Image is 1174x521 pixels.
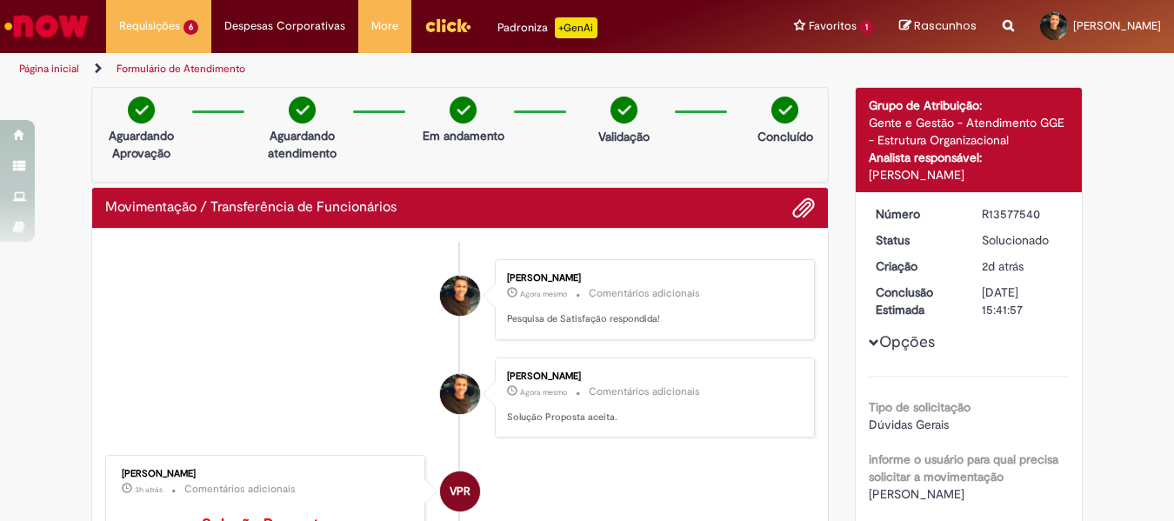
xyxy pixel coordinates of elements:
[507,411,797,424] p: Solução Proposta aceita.
[982,257,1063,275] div: 29/09/2025 15:03:56
[289,97,316,124] img: check-circle-green.png
[450,97,477,124] img: check-circle-green.png
[869,417,949,432] span: Dúvidas Gerais
[869,399,971,415] b: Tipo de solicitação
[260,127,344,162] p: Aguardando atendimento
[450,471,470,512] span: VPR
[2,9,91,43] img: ServiceNow
[19,62,79,76] a: Página inicial
[105,200,397,216] h2: Movimentação / Transferência de Funcionários Histórico de tíquete
[184,482,296,497] small: Comentários adicionais
[589,384,700,399] small: Comentários adicionais
[507,371,797,382] div: [PERSON_NAME]
[982,258,1024,274] span: 2d atrás
[771,97,798,124] img: check-circle-green.png
[440,276,480,316] div: Carlos Andre Goncalves
[520,289,567,299] span: Agora mesmo
[122,469,411,479] div: [PERSON_NAME]
[13,53,770,85] ul: Trilhas de página
[423,127,504,144] p: Em andamento
[119,17,180,35] span: Requisições
[440,471,480,511] div: Vanessa Paiva Ribeiro
[914,17,977,34] span: Rascunhos
[520,387,567,397] span: Agora mesmo
[863,205,970,223] dt: Número
[128,97,155,124] img: check-circle-green.png
[899,18,977,35] a: Rascunhos
[809,17,857,35] span: Favoritos
[598,128,650,145] p: Validação
[135,484,163,495] span: 3h atrás
[869,451,1058,484] b: informe o usuário para qual precisa solicitar a movimentação
[520,387,567,397] time: 01/10/2025 13:14:59
[982,231,1063,249] div: Solucionado
[982,205,1063,223] div: R13577540
[982,284,1063,318] div: [DATE] 15:41:57
[424,12,471,38] img: click_logo_yellow_360x200.png
[589,286,700,301] small: Comentários adicionais
[869,97,1070,114] div: Grupo de Atribuição:
[869,166,1070,184] div: [PERSON_NAME]
[863,231,970,249] dt: Status
[497,17,597,38] div: Padroniza
[1073,18,1161,33] span: [PERSON_NAME]
[117,62,245,76] a: Formulário de Atendimento
[757,128,813,145] p: Concluído
[863,257,970,275] dt: Criação
[440,374,480,414] div: Carlos Andre Goncalves
[371,17,398,35] span: More
[183,20,198,35] span: 6
[982,258,1024,274] time: 29/09/2025 15:03:56
[99,127,183,162] p: Aguardando Aprovação
[863,284,970,318] dt: Conclusão Estimada
[555,17,597,38] p: +GenAi
[610,97,637,124] img: check-circle-green.png
[507,312,797,326] p: Pesquisa de Satisfação respondida!
[869,114,1070,149] div: Gente e Gestão - Atendimento GGE - Estrutura Organizacional
[224,17,345,35] span: Despesas Corporativas
[507,273,797,284] div: [PERSON_NAME]
[869,149,1070,166] div: Analista responsável:
[792,197,815,219] button: Adicionar anexos
[135,484,163,495] time: 01/10/2025 10:36:03
[520,289,567,299] time: 01/10/2025 13:15:07
[860,20,873,35] span: 1
[869,486,964,502] span: [PERSON_NAME]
